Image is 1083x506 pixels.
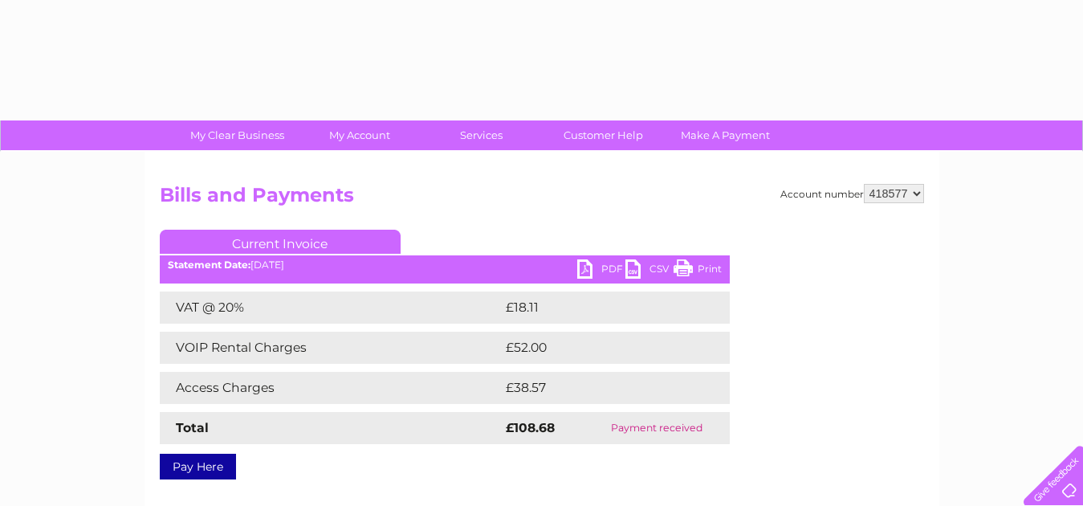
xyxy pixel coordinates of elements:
[780,184,924,203] div: Account number
[415,120,548,150] a: Services
[168,259,250,271] b: Statement Date:
[659,120,792,150] a: Make A Payment
[502,332,698,364] td: £52.00
[502,292,692,324] td: £18.11
[176,420,209,435] strong: Total
[160,372,502,404] td: Access Charges
[160,230,401,254] a: Current Invoice
[160,184,924,214] h2: Bills and Payments
[160,332,502,364] td: VOIP Rental Charges
[160,259,730,271] div: [DATE]
[160,292,502,324] td: VAT @ 20%
[577,259,625,283] a: PDF
[293,120,425,150] a: My Account
[584,412,730,444] td: Payment received
[537,120,670,150] a: Customer Help
[171,120,303,150] a: My Clear Business
[674,259,722,283] a: Print
[502,372,697,404] td: £38.57
[625,259,674,283] a: CSV
[160,454,236,479] a: Pay Here
[506,420,555,435] strong: £108.68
